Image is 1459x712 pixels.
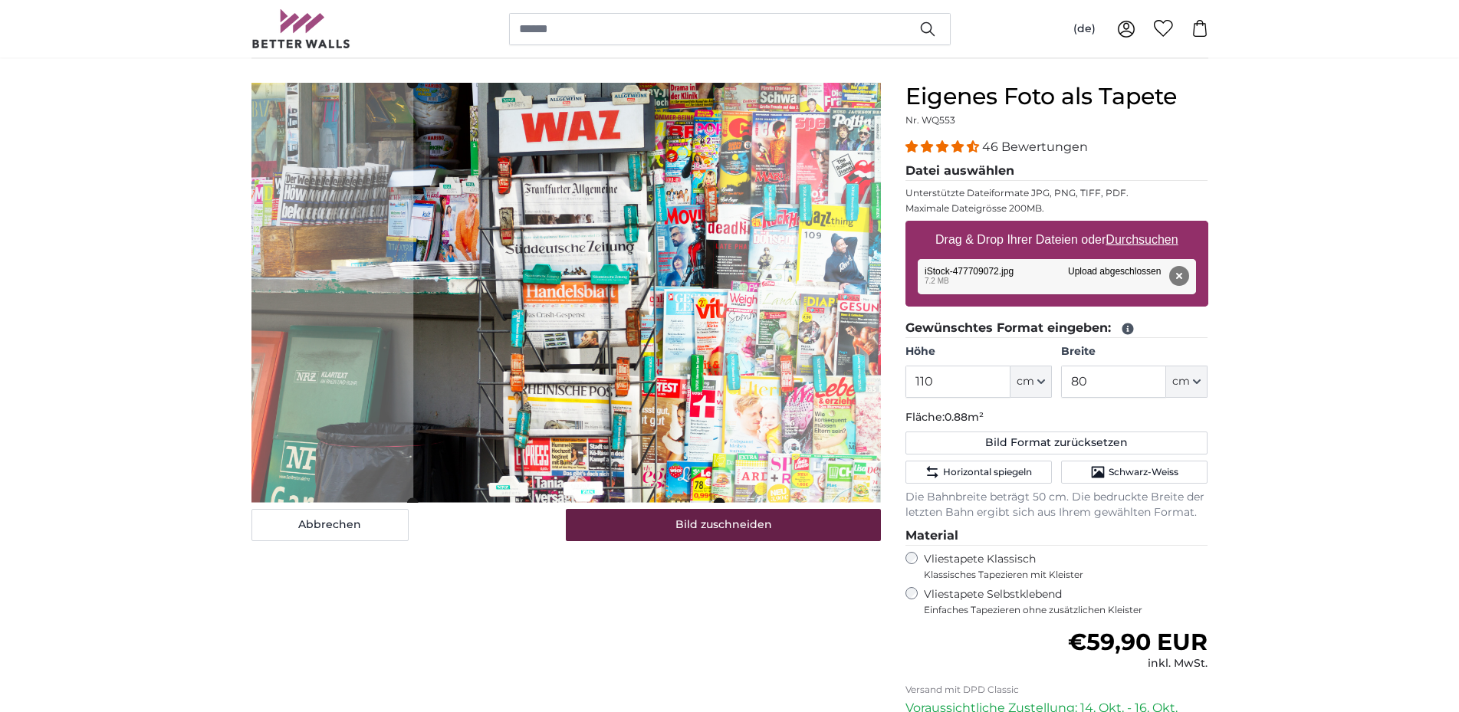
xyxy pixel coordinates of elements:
button: Bild zuschneiden [566,509,881,541]
legend: Gewünschtes Format eingeben: [905,319,1208,338]
h1: Eigenes Foto als Tapete [905,83,1208,110]
legend: Material [905,527,1208,546]
div: inkl. MwSt. [1068,656,1208,671]
button: cm [1010,366,1052,398]
span: 4.37 stars [905,139,982,154]
legend: Datei auswählen [905,162,1208,181]
u: Durchsuchen [1106,233,1178,246]
button: Horizontal spiegeln [905,461,1052,484]
button: cm [1166,366,1208,398]
button: (de) [1061,15,1108,43]
span: Klassisches Tapezieren mit Kleister [924,569,1195,581]
span: 46 Bewertungen [982,139,1088,154]
label: Vliestapete Klassisch [924,552,1195,581]
label: Breite [1061,344,1208,359]
p: Fläche: [905,410,1208,425]
label: Vliestapete Selbstklebend [924,587,1208,616]
p: Maximale Dateigrösse 200MB. [905,202,1208,215]
span: cm [1017,374,1034,389]
p: Versand mit DPD Classic [905,684,1208,696]
span: Schwarz-Weiss [1109,466,1178,478]
p: Unterstützte Dateiformate JPG, PNG, TIFF, PDF. [905,187,1208,199]
img: Betterwalls [251,9,351,48]
span: Einfaches Tapezieren ohne zusätzlichen Kleister [924,604,1208,616]
span: €59,90 EUR [1068,628,1208,656]
button: Schwarz-Weiss [1061,461,1208,484]
button: Bild Format zurücksetzen [905,431,1208,454]
p: Die Bahnbreite beträgt 50 cm. Die bedruckte Breite der letzten Bahn ergibt sich aus Ihrem gewählt... [905,490,1208,520]
span: 0.88m² [945,410,984,424]
span: cm [1172,374,1190,389]
label: Drag & Drop Ihrer Dateien oder [929,225,1185,255]
span: Nr. WQ553 [905,114,955,126]
span: Horizontal spiegeln [943,466,1032,478]
label: Höhe [905,344,1052,359]
button: Abbrechen [251,509,409,541]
